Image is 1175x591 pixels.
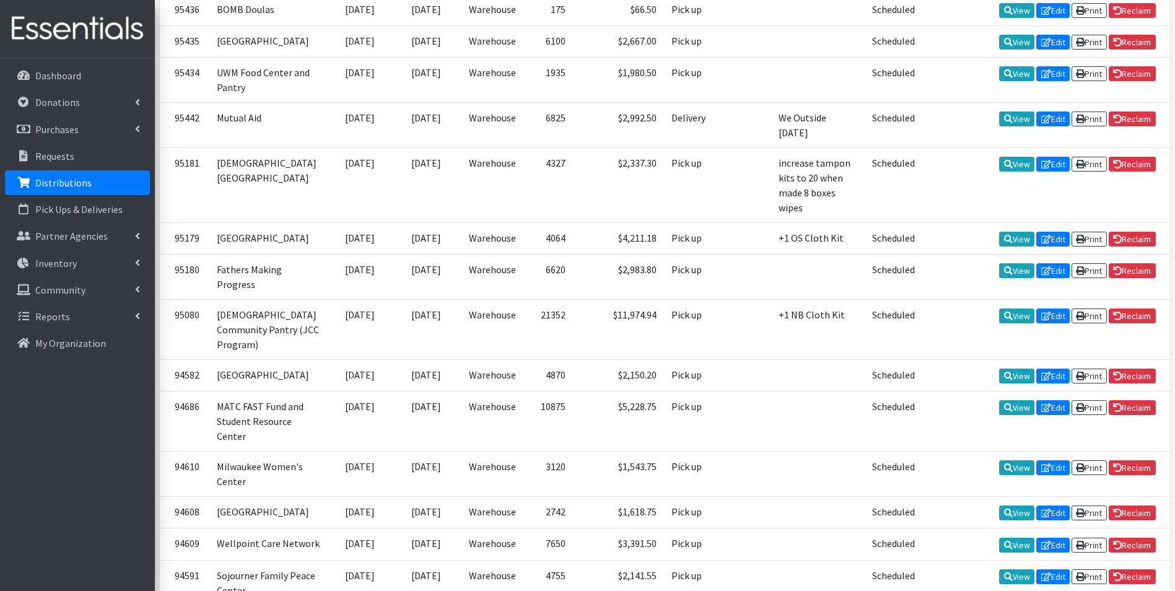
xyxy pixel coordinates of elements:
td: Pick up [664,25,717,57]
td: Pick up [664,300,717,360]
a: View [999,369,1034,383]
td: 6825 [524,103,573,148]
td: 4327 [524,148,573,223]
td: Scheduled [865,497,922,528]
td: $11,974.94 [573,300,664,360]
td: increase tampon kits to 20 when made 8 boxes wipes [771,148,865,223]
a: Edit [1036,232,1070,247]
a: Print [1072,157,1107,172]
td: 95180 [160,255,209,300]
td: Warehouse [461,223,525,255]
td: Warehouse [461,497,525,528]
td: [DEMOGRAPHIC_DATA] [GEOGRAPHIC_DATA] [209,148,329,223]
td: MATC FAST Fund and Student Resource Center [209,392,329,452]
td: [DATE] [391,25,461,57]
td: [DATE] [391,255,461,300]
td: $2,992.50 [573,103,664,148]
a: Edit [1036,569,1070,584]
a: Edit [1036,538,1070,553]
td: Pick up [664,223,717,255]
td: [DATE] [328,528,391,560]
td: $5,228.75 [573,392,664,452]
td: Delivery [664,103,717,148]
td: [DATE] [391,58,461,103]
td: [DATE] [328,300,391,360]
a: Inventory [5,251,150,276]
td: $1,980.50 [573,58,664,103]
a: View [999,400,1034,415]
td: Pick up [664,392,717,452]
a: View [999,112,1034,126]
a: Requests [5,144,150,169]
td: [DATE] [328,148,391,223]
p: Pick Ups & Deliveries [35,203,123,216]
td: 94608 [160,497,209,528]
a: Print [1072,460,1107,475]
td: Scheduled [865,148,922,223]
td: 95179 [160,223,209,255]
a: Edit [1036,309,1070,323]
td: [GEOGRAPHIC_DATA] [209,360,329,392]
a: Purchases [5,117,150,142]
a: Edit [1036,157,1070,172]
td: 6100 [524,25,573,57]
p: Requests [35,150,74,162]
p: Reports [35,310,70,323]
td: 10875 [524,392,573,452]
a: Reclaim [1109,157,1156,172]
td: 95442 [160,103,209,148]
a: View [999,538,1034,553]
td: [DATE] [328,103,391,148]
p: Inventory [35,257,77,269]
a: View [999,460,1034,475]
a: Reclaim [1109,460,1156,475]
td: 4064 [524,223,573,255]
p: Partner Agencies [35,230,108,242]
td: [DATE] [391,360,461,392]
a: View [999,506,1034,520]
td: Wellpoint Care Network [209,528,329,560]
td: Warehouse [461,392,525,452]
a: Reclaim [1109,309,1156,323]
td: [GEOGRAPHIC_DATA] [209,497,329,528]
td: $4,211.18 [573,223,664,255]
td: Pick up [664,360,717,392]
a: Print [1072,506,1107,520]
a: Edit [1036,66,1070,81]
a: Reclaim [1109,506,1156,520]
a: My Organization [5,331,150,356]
p: Distributions [35,177,92,189]
td: 94686 [160,392,209,452]
td: Mutual Aid [209,103,329,148]
a: View [999,232,1034,247]
td: Scheduled [865,103,922,148]
a: Print [1072,369,1107,383]
td: [DATE] [391,103,461,148]
a: Distributions [5,170,150,195]
td: 4870 [524,360,573,392]
td: [DATE] [391,223,461,255]
td: Warehouse [461,25,525,57]
td: [GEOGRAPHIC_DATA] [209,25,329,57]
a: Edit [1036,369,1070,383]
a: Edit [1036,506,1070,520]
td: 3120 [524,452,573,497]
td: Warehouse [461,300,525,360]
td: 94610 [160,452,209,497]
a: Reclaim [1109,538,1156,553]
a: Reclaim [1109,35,1156,50]
td: [DATE] [328,25,391,57]
img: HumanEssentials [5,8,150,50]
td: [DATE] [391,148,461,223]
td: +1 OS Cloth Kit [771,223,865,255]
td: Warehouse [461,360,525,392]
td: 95181 [160,148,209,223]
a: Reclaim [1109,369,1156,383]
td: [DATE] [391,392,461,452]
a: Edit [1036,263,1070,278]
td: Scheduled [865,452,922,497]
a: Donations [5,90,150,115]
a: Edit [1036,460,1070,475]
td: 21352 [524,300,573,360]
td: [DATE] [328,392,391,452]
